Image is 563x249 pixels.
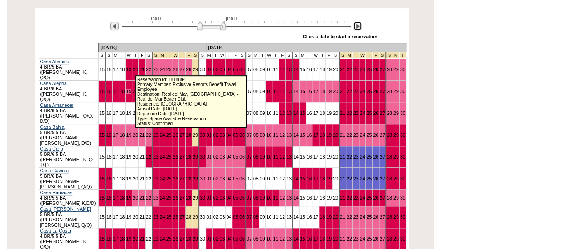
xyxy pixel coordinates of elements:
a: 15 [300,110,305,116]
a: 26 [373,176,378,181]
a: Casa Bahia [40,124,65,130]
a: 06 [239,67,245,72]
a: 25 [166,67,172,72]
a: 27 [179,132,185,138]
a: 25 [166,154,172,159]
a: 28 [186,132,191,138]
a: 16 [307,110,312,116]
a: 24 [160,176,165,181]
a: Casa Cielo [40,146,63,151]
a: Casa Abanico [40,59,69,64]
a: 25 [366,89,372,94]
a: 15 [99,176,105,181]
a: 02 [213,176,219,181]
a: 04 [226,195,231,200]
a: 19 [126,67,131,72]
a: 21 [139,195,145,200]
a: 04 [226,154,231,159]
a: 23 [353,110,359,116]
a: 19 [326,195,332,200]
a: 26 [373,132,378,138]
a: 26 [173,67,178,72]
a: 21 [340,195,345,200]
a: 27 [380,195,385,200]
a: 15 [99,154,105,159]
a: 20 [333,154,338,159]
a: 02 [213,195,219,200]
a: 04 [226,176,231,181]
a: 17 [313,154,318,159]
a: 10 [266,132,271,138]
a: 03 [219,132,225,138]
a: 17 [113,176,118,181]
a: 24 [360,89,365,94]
a: 20 [133,67,138,72]
a: 07 [247,195,252,200]
a: 23 [353,176,359,181]
img: Previous [110,22,119,30]
a: 18 [120,154,125,159]
a: 12 [279,176,285,181]
a: 11 [273,176,278,181]
a: 27 [380,110,385,116]
a: 30 [200,176,205,181]
a: 26 [173,195,178,200]
a: 16 [106,195,112,200]
a: 30 [200,154,205,159]
a: 24 [360,132,365,138]
a: 23 [353,154,359,159]
a: 30 [200,195,205,200]
a: 29 [193,67,198,72]
a: 23 [153,195,158,200]
a: Casa Hamacas [40,190,73,195]
a: 24 [160,195,165,200]
a: 22 [146,67,151,72]
a: 19 [326,67,332,72]
a: 19 [326,176,332,181]
a: 20 [333,110,338,116]
a: 15 [99,67,105,72]
a: 14 [293,132,299,138]
a: 25 [366,176,372,181]
a: 10 [266,89,271,94]
a: 01 [207,67,212,72]
a: 20 [133,154,138,159]
a: 26 [373,195,378,200]
a: 21 [340,154,345,159]
a: 20 [133,110,138,116]
a: 16 [106,89,112,94]
a: 10 [266,176,271,181]
a: 29 [193,154,198,159]
a: 10 [266,67,271,72]
a: 11 [273,195,278,200]
a: 25 [166,132,172,138]
a: 23 [153,67,158,72]
a: 19 [326,132,332,138]
a: 15 [300,132,305,138]
a: 07 [247,176,252,181]
a: 16 [307,176,312,181]
a: 15 [99,89,105,94]
a: 30 [400,154,405,159]
a: 12 [279,154,285,159]
a: 20 [333,132,338,138]
a: 22 [146,176,151,181]
a: 30 [400,176,405,181]
a: 09 [260,176,265,181]
a: 28 [387,67,392,72]
a: 18 [320,89,325,94]
a: 29 [393,176,399,181]
a: 05 [233,132,238,138]
a: 17 [113,89,118,94]
a: 15 [300,89,305,94]
a: 14 [293,110,299,116]
a: 22 [146,154,151,159]
a: 22 [146,195,151,200]
a: 08 [253,154,259,159]
a: 29 [393,195,399,200]
a: 07 [247,67,252,72]
a: 08 [253,195,259,200]
a: 18 [320,110,325,116]
a: 26 [373,110,378,116]
a: 25 [366,195,372,200]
